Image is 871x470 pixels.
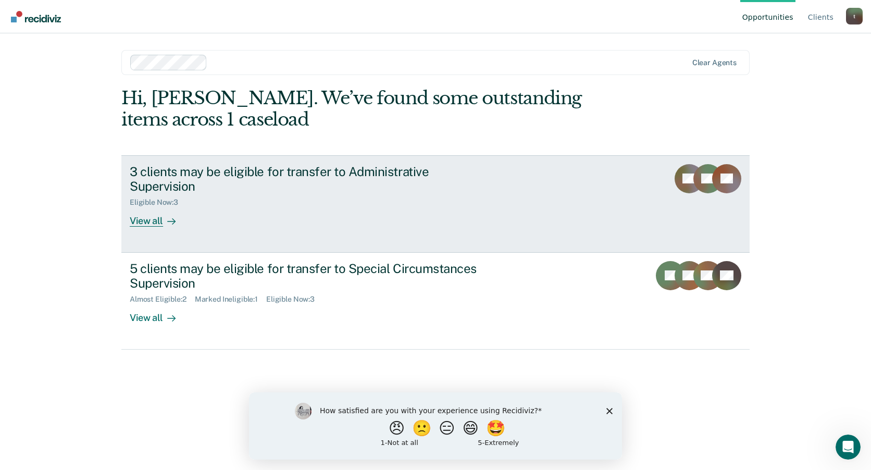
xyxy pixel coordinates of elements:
div: View all [130,207,188,227]
div: 3 clients may be eligible for transfer to Administrative Supervision [130,164,495,194]
div: Clear agents [692,58,737,67]
div: Marked Ineligible : 1 [195,295,266,304]
div: Almost Eligible : 2 [130,295,195,304]
a: 5 clients may be eligible for transfer to Special Circumstances SupervisionAlmost Eligible:2Marke... [121,253,750,350]
div: Hi, [PERSON_NAME]. We’ve found some outstanding items across 1 caseload [121,88,624,130]
div: Eligible Now : 3 [266,295,323,304]
img: Recidiviz [11,11,61,22]
div: View all [130,304,188,324]
div: 5 clients may be eligible for transfer to Special Circumstances Supervision [130,261,495,291]
a: 3 clients may be eligible for transfer to Administrative SupervisionEligible Now:3View all [121,155,750,253]
iframe: Survey by Kim from Recidiviz [249,392,622,460]
div: t [846,8,863,24]
div: Eligible Now : 3 [130,198,186,207]
button: Profile dropdown button [846,8,863,24]
iframe: Intercom live chat [836,435,861,460]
